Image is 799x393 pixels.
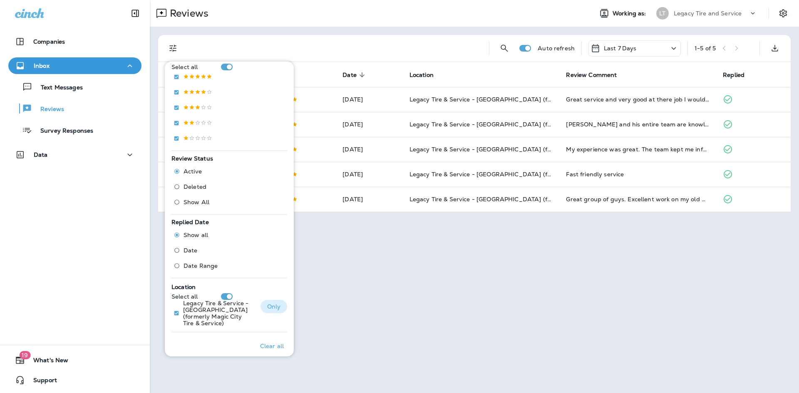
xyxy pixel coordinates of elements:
td: [DATE] [336,137,402,162]
p: Reviews [32,106,64,114]
div: Filters [165,57,294,356]
span: Date [342,72,357,79]
span: Replied Date [171,218,209,226]
span: Legacy Tire & Service - [GEOGRAPHIC_DATA] (formerly Magic City Tire & Service) [409,195,644,203]
button: Settings [776,6,791,21]
td: [DATE] [336,187,402,212]
p: Last 7 Days [604,45,637,52]
p: Text Messages [32,84,83,92]
span: Location [171,283,196,291]
td: [DATE] [336,112,402,137]
p: Reviews [166,7,208,20]
span: 19 [19,351,30,359]
span: Replied [723,72,744,79]
p: Clear all [260,343,284,349]
p: Select all [171,293,198,300]
span: Legacy Tire & Service - [GEOGRAPHIC_DATA] (formerly Magic City Tire & Service) [409,146,644,153]
span: Review Comment [566,71,628,79]
button: Filters [165,40,181,57]
p: Inbox [34,62,50,69]
div: My experience was great. The team kept me informed on what was going on with my vehicle. In addit... [566,145,710,153]
span: Date Range [184,262,218,269]
p: Legacy Tire & Service - [GEOGRAPHIC_DATA] (formerly Magic City Tire & Service) [183,300,254,326]
div: LT [656,7,669,20]
div: Great service and very good at there job I would recommend them to anyone [566,95,710,104]
button: Data [8,146,141,163]
td: [DATE] [336,162,402,187]
span: Replied [723,71,755,79]
p: Legacy Tire and Service [674,10,742,17]
button: Export as CSV [767,40,783,57]
button: Clear all [257,336,287,356]
span: Date [184,247,198,254]
p: Data [34,151,48,158]
button: Only [261,300,287,313]
p: Only [267,303,281,310]
td: [DATE] [336,87,402,112]
span: Date [342,71,367,79]
span: Legacy Tire & Service - [GEOGRAPHIC_DATA] (formerly Magic City Tire & Service) [409,171,644,178]
button: Collapse Sidebar [124,5,147,22]
span: What's New [25,357,68,367]
span: Show All [184,199,209,205]
button: Text Messages [8,78,141,96]
span: Location [409,72,434,79]
p: Survey Responses [32,127,93,135]
button: Reviews [8,100,141,117]
p: Select all [171,64,198,70]
span: Legacy Tire & Service - [GEOGRAPHIC_DATA] (formerly Magic City Tire & Service) [409,121,644,128]
span: Show all [184,232,208,238]
span: Location [409,71,444,79]
div: 1 - 5 of 5 [695,45,716,52]
span: Support [25,377,57,387]
span: Review Comment [566,72,617,79]
span: Review Status [171,155,213,162]
button: Inbox [8,57,141,74]
div: Brian and his entire team are knowledgeable, friendly and gives fast and fair service [566,120,710,129]
button: Search Reviews [496,40,513,57]
div: Great group of guys. Excellent work on my old OBS Chevy. [566,195,710,203]
div: Fast friendly service [566,170,710,178]
span: Deleted [184,183,206,190]
button: Survey Responses [8,121,141,139]
span: Working as: [613,10,648,17]
button: Companies [8,33,141,50]
p: Companies [33,38,65,45]
span: Active [184,168,202,175]
button: Support [8,372,141,388]
button: 19What's New [8,352,141,368]
p: Auto refresh [538,45,575,52]
span: Legacy Tire & Service - [GEOGRAPHIC_DATA] (formerly Magic City Tire & Service) [409,96,644,103]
